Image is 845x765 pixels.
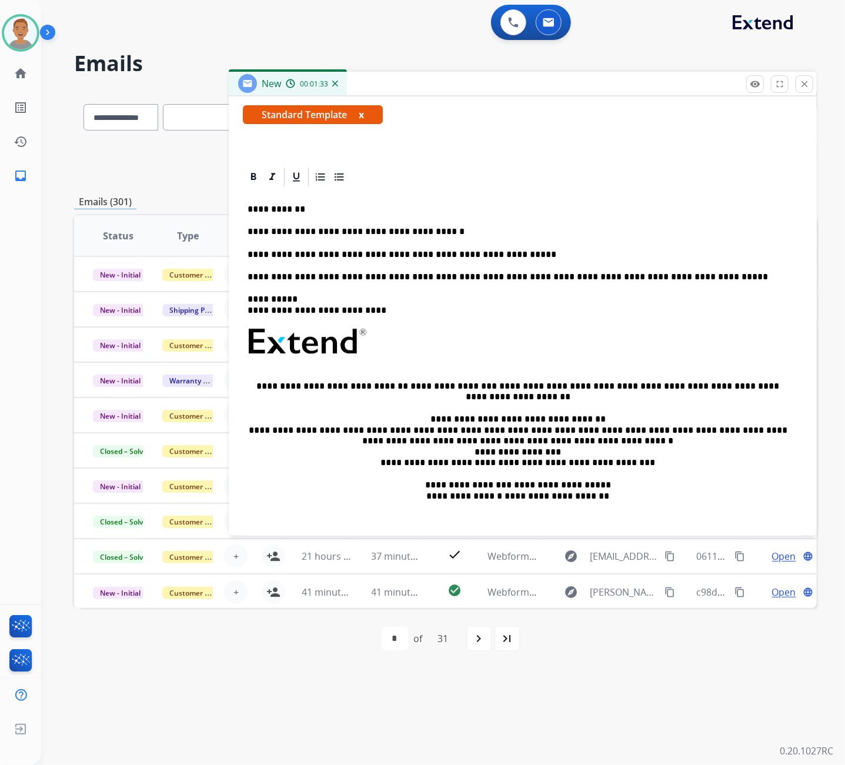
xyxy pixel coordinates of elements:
span: Customer Support [162,339,239,352]
mat-icon: fullscreen [774,79,785,89]
span: Open [772,585,796,599]
div: 31 [429,627,458,650]
mat-icon: explore [564,585,578,599]
div: Underline [288,168,305,186]
mat-icon: content_copy [734,551,745,562]
mat-icon: list_alt [14,101,28,115]
button: + [224,580,248,604]
button: + [224,544,248,568]
button: + [224,368,248,392]
span: 21 hours ago [302,550,360,563]
p: Emails (301) [74,195,136,209]
span: [PERSON_NAME][EMAIL_ADDRESS][DOMAIN_NAME] [590,585,658,599]
button: + [224,333,248,356]
span: Closed – Solved [93,445,158,457]
span: New - Initial [93,375,148,387]
span: Customer Support [162,269,239,281]
img: avatar [4,16,37,49]
mat-icon: navigate_next [472,632,486,646]
mat-icon: close [799,79,810,89]
span: Status [103,229,133,243]
span: New - Initial [93,410,148,422]
span: + [233,585,239,599]
span: Closed – Solved [93,551,158,563]
button: + [224,403,248,427]
span: 37 minutes ago [372,550,440,563]
span: Webform from [PERSON_NAME][EMAIL_ADDRESS][DOMAIN_NAME] on [DATE] [487,586,827,599]
mat-icon: content_copy [664,551,675,562]
span: New - Initial [93,304,148,316]
h2: Emails [74,52,817,75]
p: 0.20.1027RC [780,744,833,758]
button: + [224,509,248,533]
span: Warranty Ops [162,375,223,387]
div: Bullet List [330,168,348,186]
span: New [262,77,281,90]
span: Customer Support [162,480,239,493]
span: Standard Template [243,105,383,124]
button: + [224,298,248,321]
div: Ordered List [312,168,329,186]
div: of [414,632,423,646]
span: Type [177,229,199,243]
mat-icon: history [14,135,28,149]
button: + [224,474,248,497]
div: Italic [263,168,281,186]
mat-icon: remove_red_eye [750,79,760,89]
span: Customer Support [162,410,239,422]
button: x [359,108,364,122]
mat-icon: check [447,547,462,562]
span: Customer Support [162,516,239,528]
img: agent-avatar [228,441,245,459]
span: Open [772,549,796,563]
span: New - Initial [93,269,148,281]
span: 41 minutes ago [302,586,370,599]
mat-icon: explore [564,549,578,563]
span: [EMAIL_ADDRESS][DOMAIN_NAME] [590,549,658,563]
span: 00:01:33 [300,79,328,89]
mat-icon: home [14,66,28,81]
mat-icon: check_circle [447,583,462,597]
button: + [224,262,248,286]
span: New - Initial [93,480,148,493]
span: Shipping Protection [162,304,243,316]
mat-icon: content_copy [734,587,745,597]
mat-icon: person_add [266,585,280,599]
span: Customer Support [162,551,239,563]
span: + [233,549,239,563]
span: Webform from [EMAIL_ADDRESS][DOMAIN_NAME] on [DATE] [487,550,754,563]
span: New - Initial [93,587,148,599]
mat-icon: last_page [500,632,515,646]
mat-icon: language [803,587,813,597]
span: Customer Support [162,445,239,457]
span: New - Initial [93,339,148,352]
mat-icon: person_add [266,549,280,563]
mat-icon: content_copy [664,587,675,597]
mat-icon: language [803,551,813,562]
mat-icon: inbox [14,169,28,183]
span: Closed – Solved [93,516,158,528]
span: 41 minutes ago [372,586,440,599]
div: Bold [245,168,262,186]
span: Customer Support [162,587,239,599]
